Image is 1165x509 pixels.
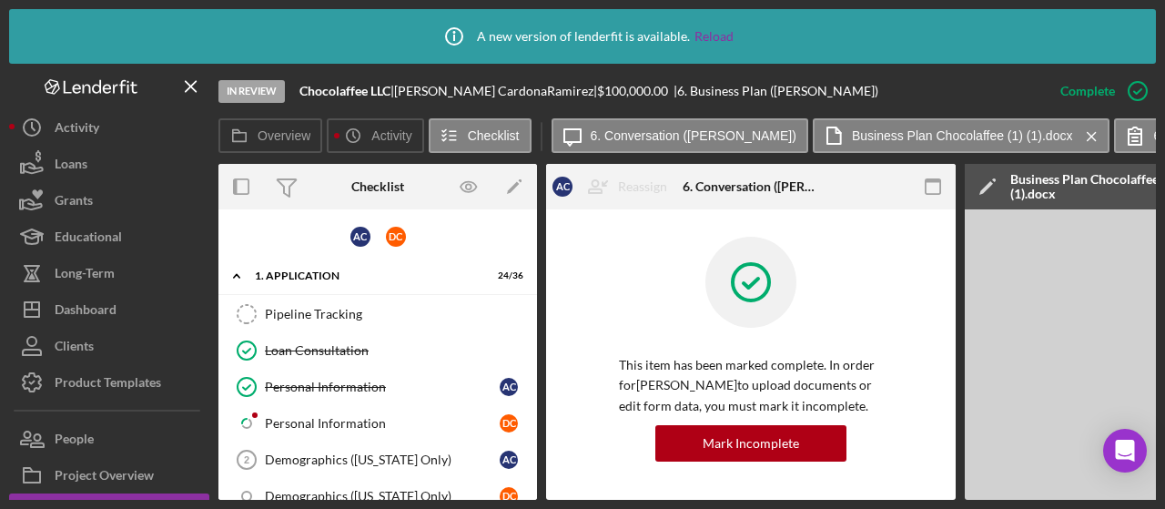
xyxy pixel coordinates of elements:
[228,296,528,332] a: Pipeline Tracking
[703,425,799,462] div: Mark Incomplete
[618,168,667,205] div: Reassign
[552,118,808,153] button: 6. Conversation ([PERSON_NAME])
[9,109,209,146] button: Activity
[265,453,500,467] div: Demographics ([US_STATE] Only)
[55,364,161,405] div: Product Templates
[9,421,209,457] button: People
[55,109,99,150] div: Activity
[228,332,528,369] a: Loan Consultation
[55,255,115,296] div: Long-Term
[468,128,520,143] label: Checklist
[265,416,500,431] div: Personal Information
[1060,73,1115,109] div: Complete
[386,227,406,247] div: D C
[255,270,478,281] div: 1. Application
[694,29,734,44] a: Reload
[265,307,527,321] div: Pipeline Tracking
[55,457,154,498] div: Project Overview
[228,405,528,442] a: Personal InformationDC
[299,84,394,98] div: |
[543,168,685,205] button: ACReassign
[9,364,209,401] button: Product Templates
[228,442,528,478] a: 2Demographics ([US_STATE] Only)AC
[9,457,209,494] button: Project Overview
[299,83,390,98] b: Chocolaffee LLC
[55,219,122,260] div: Educational
[350,227,370,247] div: A C
[500,378,518,396] div: A C
[429,118,532,153] button: Checklist
[552,177,572,197] div: A C
[683,179,819,194] div: 6. Conversation ([PERSON_NAME])
[265,489,500,504] div: Demographics ([US_STATE] Only)
[394,84,597,98] div: [PERSON_NAME] CardonaRamirez |
[1042,73,1156,109] button: Complete
[218,80,285,103] div: In Review
[265,343,527,358] div: Loan Consultation
[619,355,883,416] p: This item has been marked complete. In order for [PERSON_NAME] to upload documents or edit form d...
[9,255,209,291] button: Long-Term
[9,146,209,182] button: Loans
[1103,429,1147,473] div: Open Intercom Messenger
[674,84,878,98] div: | 6. Business Plan ([PERSON_NAME])
[491,270,523,281] div: 24 / 36
[265,380,500,394] div: Personal Information
[9,182,209,219] button: Grants
[597,84,674,98] div: $100,000.00
[55,421,94,462] div: People
[500,414,518,433] div: D C
[218,118,322,153] button: Overview
[244,454,249,465] tspan: 2
[852,128,1073,143] label: Business Plan Chocolaffee (1) (1).docx
[55,291,116,332] div: Dashboard
[258,128,310,143] label: Overview
[351,179,404,194] div: Checklist
[813,118,1110,153] button: Business Plan Chocolaffee (1) (1).docx
[9,328,209,364] button: Clients
[9,291,209,328] button: Dashboard
[655,425,846,462] button: Mark Incomplete
[371,128,411,143] label: Activity
[591,128,796,143] label: 6. Conversation ([PERSON_NAME])
[55,328,94,369] div: Clients
[500,487,518,505] div: D C
[431,14,734,59] div: A new version of lenderfit is available.
[228,369,528,405] a: Personal InformationAC
[500,451,518,469] div: A C
[327,118,423,153] button: Activity
[55,182,93,223] div: Grants
[55,146,87,187] div: Loans
[9,219,209,255] button: Educational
